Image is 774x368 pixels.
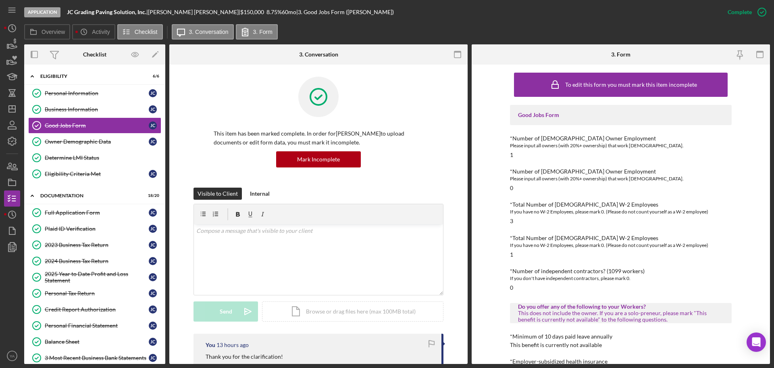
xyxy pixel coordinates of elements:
div: J C [149,257,157,265]
div: Eligibility Criteria Met [45,171,149,177]
button: Mark Incomplete [276,151,361,167]
div: J C [149,273,157,281]
div: 1 [510,251,513,258]
div: 8.75 % [266,9,282,15]
b: JC Grading Paving Solution, Inc. [67,8,146,15]
div: *Minimum of 10 days paid leave annually [510,333,732,340]
span: $150,000 [240,8,264,15]
div: 3 [510,218,513,224]
div: J C [149,209,157,217]
label: Activity [92,29,110,35]
a: 3 Most Recent Business Bank StatementsJC [28,350,161,366]
div: J C [149,121,157,130]
div: J C [149,322,157,330]
div: J C [149,89,157,97]
div: Credit Report Authorization [45,306,149,313]
div: Complete [728,4,752,20]
div: J C [149,138,157,146]
button: Complete [720,4,770,20]
div: You [206,342,215,348]
a: Business InformationJC [28,101,161,117]
div: Plaid ID Verification [45,226,149,232]
button: Visible to Client [193,188,242,200]
label: Checklist [135,29,158,35]
div: *Number of independent contractors? (1099 workers) [510,268,732,274]
div: Determine LMI Status [45,155,161,161]
a: Plaid ID VerificationJC [28,221,161,237]
div: Owner Demographic Data [45,138,149,145]
a: Personal InformationJC [28,85,161,101]
div: J C [149,289,157,297]
div: Please input all owners (with 20%+ ownership) that work [DEMOGRAPHIC_DATA]. [510,175,732,183]
div: To edit this form you must mark this item incomplete [565,82,697,88]
a: Good Jobs FormJC [28,117,161,134]
div: 3. Conversation [299,51,338,58]
text: YA [10,354,15,358]
button: Checklist [117,24,163,40]
div: 6 / 6 [145,74,159,79]
div: J C [149,354,157,362]
div: | 3. Good Jobs Form ([PERSON_NAME]) [296,9,394,15]
div: *Number of [DEMOGRAPHIC_DATA] Owner Employment [510,168,732,175]
label: Overview [42,29,65,35]
button: 3. Form [236,24,278,40]
div: *Total Number of [DEMOGRAPHIC_DATA] W-2 Employees [510,201,732,208]
div: Business Information [45,106,149,113]
div: Documentation [40,193,139,198]
div: 2025 Year to Date Profit and Loss Statement [45,271,149,284]
div: | [67,9,148,15]
a: Credit Report AuthorizationJC [28,301,161,318]
div: 2024 Business Tax Return [45,258,149,264]
a: 2023 Business Tax ReturnJC [28,237,161,253]
div: Personal Financial Statement [45,322,149,329]
p: Thank you for the clarification! [206,352,283,361]
div: *Total Number of [DEMOGRAPHIC_DATA] W-2 Employees [510,235,732,241]
a: Determine LMI Status [28,150,161,166]
div: This does not include the owner. If you are a solo-preneur, please mark "This benefit is currentl... [518,310,724,323]
div: 3. Form [611,51,630,58]
div: Balance Sheet [45,339,149,345]
div: Open Intercom Messenger [747,332,766,352]
div: If you don't have independent contractors, please mark 0. [510,274,732,282]
div: 2023 Business Tax Return [45,242,149,248]
div: Internal [250,188,270,200]
div: Personal Tax Return [45,290,149,297]
a: Balance SheetJC [28,334,161,350]
button: Overview [24,24,70,40]
div: Full Application Form [45,209,149,216]
div: 0 [510,284,513,291]
div: J C [149,105,157,113]
div: J C [149,241,157,249]
button: 3. Conversation [172,24,234,40]
div: Visible to Client [198,188,238,200]
time: 2025-09-08 03:06 [216,342,249,348]
div: 3 Most Recent Business Bank Statements [45,355,149,361]
div: [PERSON_NAME] [PERSON_NAME] | [148,9,240,15]
button: Activity [72,24,115,40]
a: 2025 Year to Date Profit and Loss StatementJC [28,269,161,285]
div: J C [149,305,157,314]
div: Please input all owners (with 20%+ ownership) that work [DEMOGRAPHIC_DATA]. [510,142,732,150]
div: *Employer-subsidized health insurance [510,358,732,365]
a: Full Application FormJC [28,205,161,221]
button: Internal [246,188,274,200]
a: Eligibility Criteria MetJC [28,166,161,182]
div: If you have no W-2 Employees, please mark 0. (Please do not count yourself as a W-2 employee) [510,241,732,249]
div: Personal Information [45,90,149,96]
div: Checklist [83,51,106,58]
div: If you have no W-2 Employees, please mark 0. (Please do not count yourself as a W-2 employee) [510,208,732,216]
div: Good Jobs Form [518,112,724,118]
a: Personal Financial StatementJC [28,318,161,334]
div: 1 [510,152,513,158]
div: Do you offer any of the following to your Workers? [518,303,724,310]
div: J C [149,170,157,178]
div: Mark Incomplete [297,151,340,167]
div: Eligibility [40,74,139,79]
button: Send [193,301,258,322]
div: J C [149,338,157,346]
div: 18 / 20 [145,193,159,198]
a: Owner Demographic DataJC [28,134,161,150]
div: Good Jobs Form [45,122,149,129]
div: 0 [510,185,513,191]
a: Personal Tax ReturnJC [28,285,161,301]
